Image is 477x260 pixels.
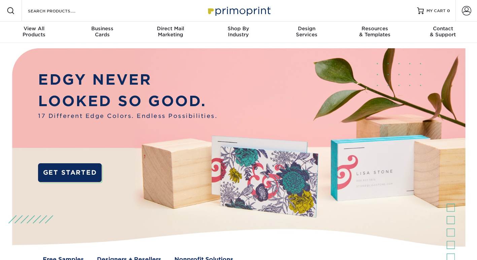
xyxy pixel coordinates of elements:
div: Industry [204,26,272,38]
p: LOOKED SO GOOD. [38,90,217,112]
span: MY CART [427,8,446,14]
p: EDGY NEVER [38,69,217,90]
img: Primoprint [205,3,272,18]
div: & Templates [341,26,409,38]
a: BusinessCards [68,21,136,43]
span: Resources [341,26,409,32]
div: Cards [68,26,136,38]
a: Resources& Templates [341,21,409,43]
input: SEARCH PRODUCTS..... [27,7,93,15]
span: 0 [447,8,450,13]
span: Design [273,26,341,32]
span: Shop By [204,26,272,32]
span: Direct Mail [136,26,204,32]
span: Business [68,26,136,32]
a: Direct MailMarketing [136,21,204,43]
a: Contact& Support [409,21,477,43]
a: DesignServices [273,21,341,43]
div: & Support [409,26,477,38]
span: Contact [409,26,477,32]
a: GET STARTED [38,163,102,182]
div: Marketing [136,26,204,38]
span: 17 Different Edge Colors. Endless Possibilities. [38,112,217,121]
a: Shop ByIndustry [204,21,272,43]
div: Services [273,26,341,38]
